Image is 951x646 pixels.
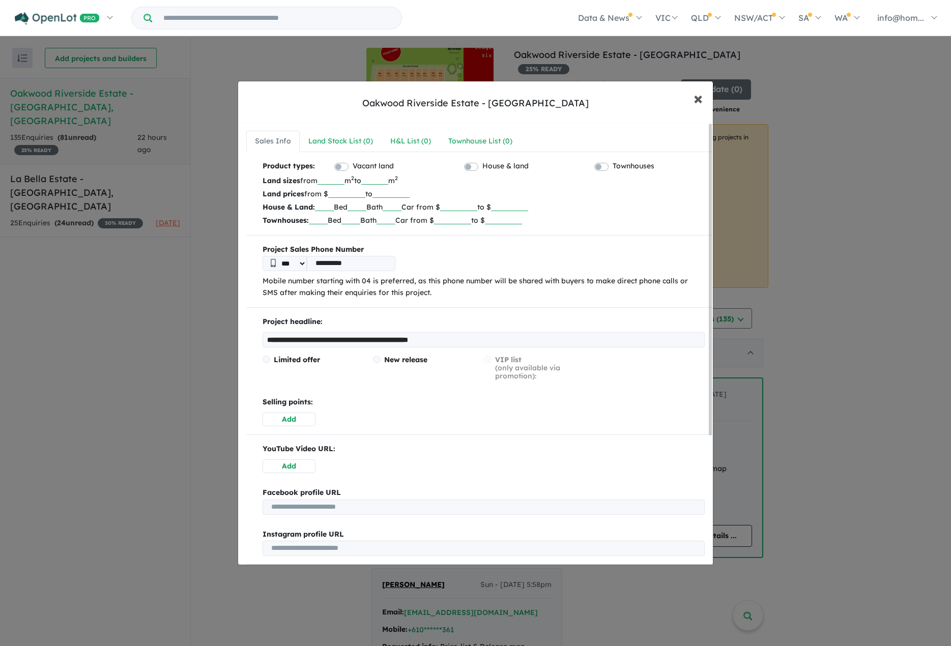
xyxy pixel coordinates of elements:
[351,174,354,182] sup: 2
[448,135,512,148] div: Townhouse List ( 0 )
[263,275,705,300] p: Mobile number starting with 04 is preferred, as this phone number will be shared with buyers to m...
[263,488,341,497] b: Facebook profile URL
[263,214,705,227] p: Bed Bath Car from $ to $
[263,202,315,212] b: House & Land:
[613,160,654,172] label: Townhouses
[263,187,705,200] p: from $ to
[274,355,320,364] span: Limited offer
[263,316,705,328] p: Project headline:
[263,216,309,225] b: Townhouses:
[263,459,315,473] button: Add
[263,160,315,174] b: Product types:
[263,530,344,539] b: Instagram profile URL
[154,7,399,29] input: Try estate name, suburb, builder or developer
[263,443,705,455] p: YouTube Video URL:
[353,160,394,172] label: Vacant land
[263,176,300,185] b: Land sizes
[362,97,589,110] div: Oakwood Riverside Estate - [GEOGRAPHIC_DATA]
[263,413,315,426] button: Add
[263,174,705,187] p: from m to m
[308,135,373,148] div: Land Stock List ( 0 )
[263,244,705,256] b: Project Sales Phone Number
[15,12,100,25] img: Openlot PRO Logo White
[694,87,703,109] span: ×
[395,174,398,182] sup: 2
[263,189,304,198] b: Land prices
[482,160,529,172] label: House & land
[877,13,924,23] span: info@hom...
[390,135,431,148] div: H&L List ( 0 )
[263,200,705,214] p: Bed Bath Car from $ to $
[255,135,291,148] div: Sales Info
[384,355,427,364] span: New release
[271,259,276,267] img: Phone icon
[263,396,705,408] p: Selling points:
